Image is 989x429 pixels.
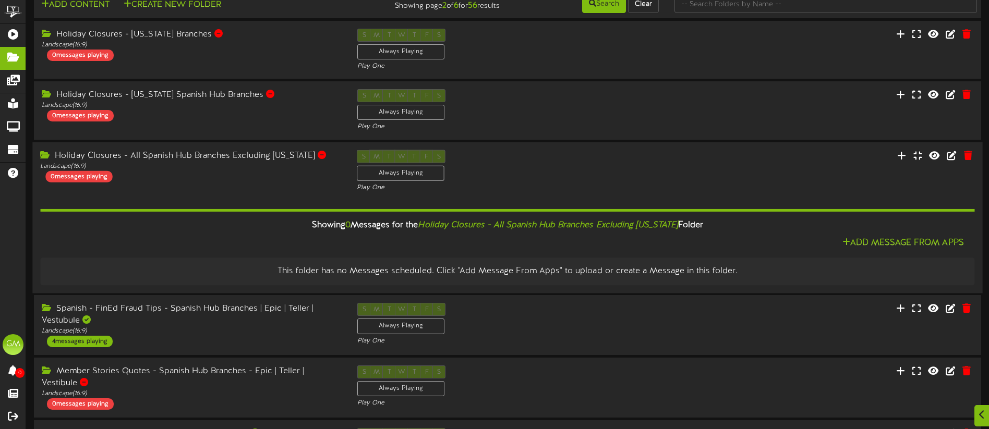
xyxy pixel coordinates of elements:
div: Always Playing [357,105,444,120]
div: Play One [357,399,657,408]
strong: 6 [454,1,459,10]
div: This folder has no Messages scheduled. Click "Add Message From Apps" to upload or create a Messag... [48,265,967,277]
div: Play One [357,62,657,71]
div: Spanish - FinEd Fraud Tips - Spanish Hub Branches | Epic | Teller | Vestubule [42,303,342,327]
div: Landscape ( 16:9 ) [42,41,342,50]
div: Member Stories Quotes - Spanish Hub Branches - Epic | Teller | Vestibule [42,365,342,389]
div: Holiday Closures - [US_STATE] Spanish Hub Branches [42,89,342,101]
div: Showing Messages for the Folder [32,214,982,237]
div: Play One [357,183,658,192]
i: Holiday Closures - All Spanish Hub Branches Excluding [US_STATE] [418,220,678,230]
div: Play One [357,337,657,346]
div: Landscape ( 16:9 ) [40,162,341,170]
div: Landscape ( 16:9 ) [42,327,342,336]
div: 0 messages playing [47,110,114,121]
div: 0 messages playing [47,50,114,61]
strong: 2 [442,1,447,10]
div: 0 messages playing [47,398,114,410]
div: 4 messages playing [47,336,113,347]
div: Holiday Closures - All Spanish Hub Branches Excluding [US_STATE] [40,150,341,162]
div: Always Playing [357,165,444,180]
div: 0 messages playing [45,170,112,182]
div: Play One [357,122,657,131]
button: Add Message From Apps [839,237,967,250]
span: 0 [15,368,25,378]
div: Landscape ( 16:9 ) [42,389,342,398]
div: Holiday Closures - [US_STATE] Branches [42,29,342,41]
div: Always Playing [357,44,444,59]
span: 0 [345,220,351,230]
div: GM [3,334,23,355]
strong: 56 [468,1,477,10]
div: Always Playing [357,318,444,334]
div: Always Playing [357,381,444,396]
div: Landscape ( 16:9 ) [42,101,342,110]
